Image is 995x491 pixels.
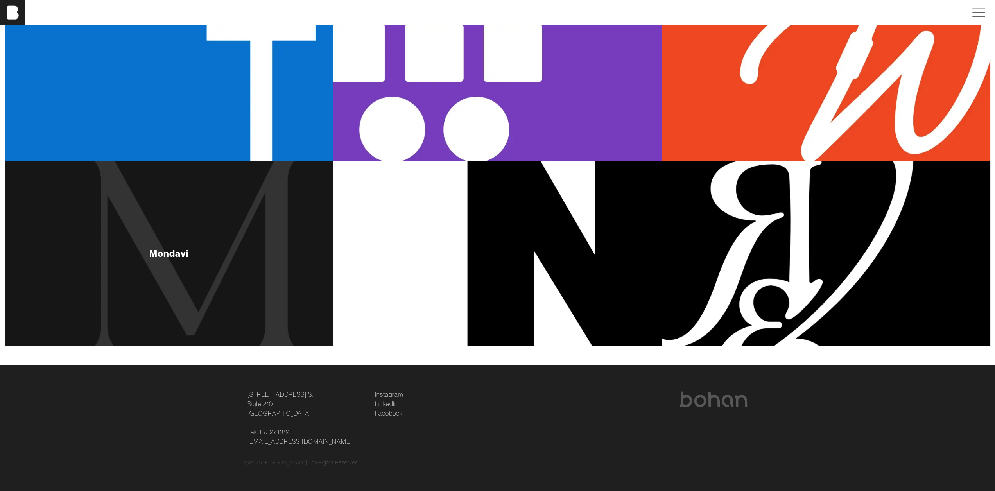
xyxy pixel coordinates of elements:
div: © 2025 [244,459,751,467]
a: [STREET_ADDRESS] S.Suite 210[GEOGRAPHIC_DATA] [247,390,313,418]
a: Instagram [375,390,403,399]
a: LinkedIn [375,399,398,409]
a: 615.327.1189 [255,427,290,437]
p: Tel [247,427,366,446]
div: Mondavi [149,249,189,258]
a: [EMAIL_ADDRESS][DOMAIN_NAME] [247,437,352,446]
a: Facebook [375,409,403,418]
img: bohan logo [679,391,748,407]
p: [PERSON_NAME] | All Rights Reserved. [263,459,360,467]
a: Mondavi [5,161,333,346]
